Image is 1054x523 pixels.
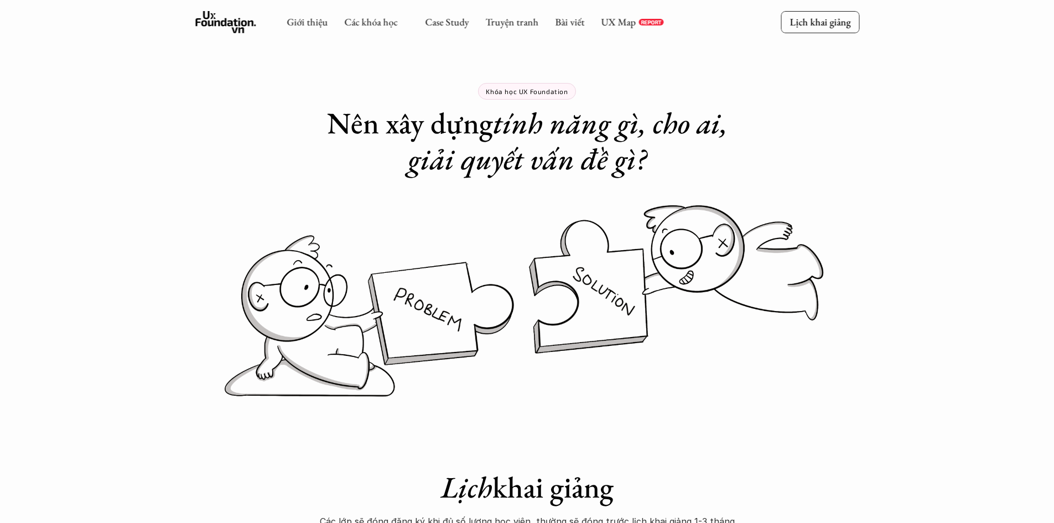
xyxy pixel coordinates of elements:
[486,87,568,95] p: Khóa học UX Foundation
[344,15,397,28] a: Các khóa học
[555,15,584,28] a: Bài viết
[425,15,469,28] a: Case Study
[306,105,749,177] h1: Nên xây dựng
[790,15,850,28] p: Lịch khai giảng
[601,15,636,28] a: UX Map
[441,468,492,506] em: Lịch
[408,103,734,178] em: tính năng gì, cho ai, giải quyết vấn đề gì?
[306,469,749,505] h1: khai giảng
[641,19,661,25] p: REPORT
[485,15,538,28] a: Truyện tranh
[781,11,859,33] a: Lịch khai giảng
[287,15,328,28] a: Giới thiệu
